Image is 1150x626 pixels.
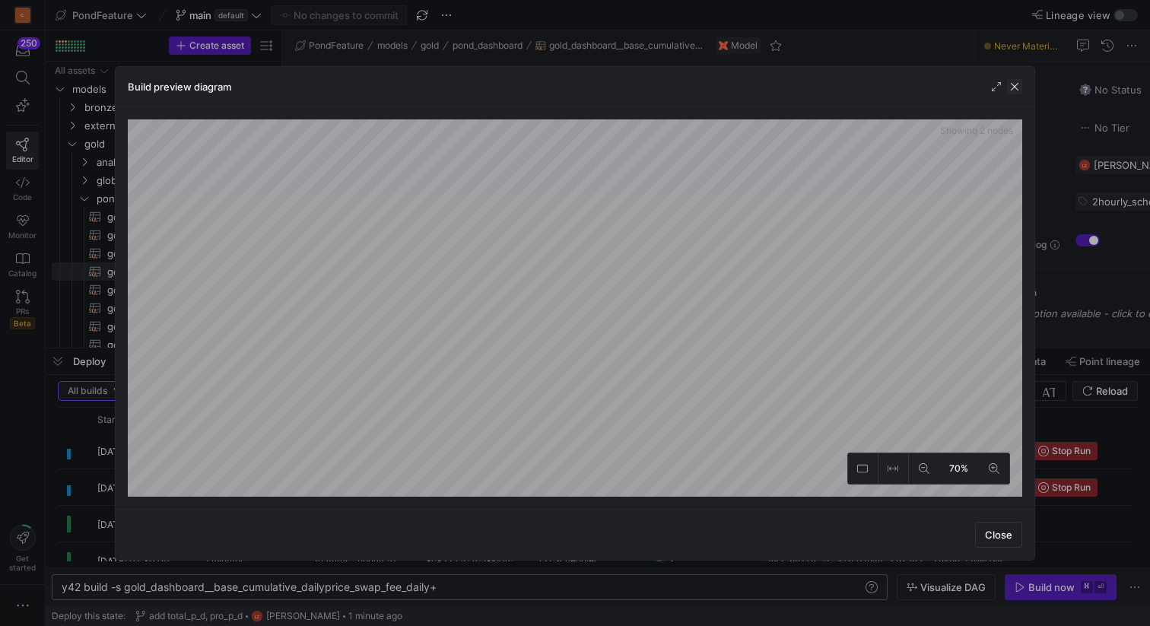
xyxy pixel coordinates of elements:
span: Showing 2 nodes [940,126,1016,136]
h3: Build preview diagram [128,81,231,93]
span: 70% [946,460,971,477]
span: Close [985,529,1012,541]
button: Close [975,522,1022,548]
button: 70% [939,453,979,484]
